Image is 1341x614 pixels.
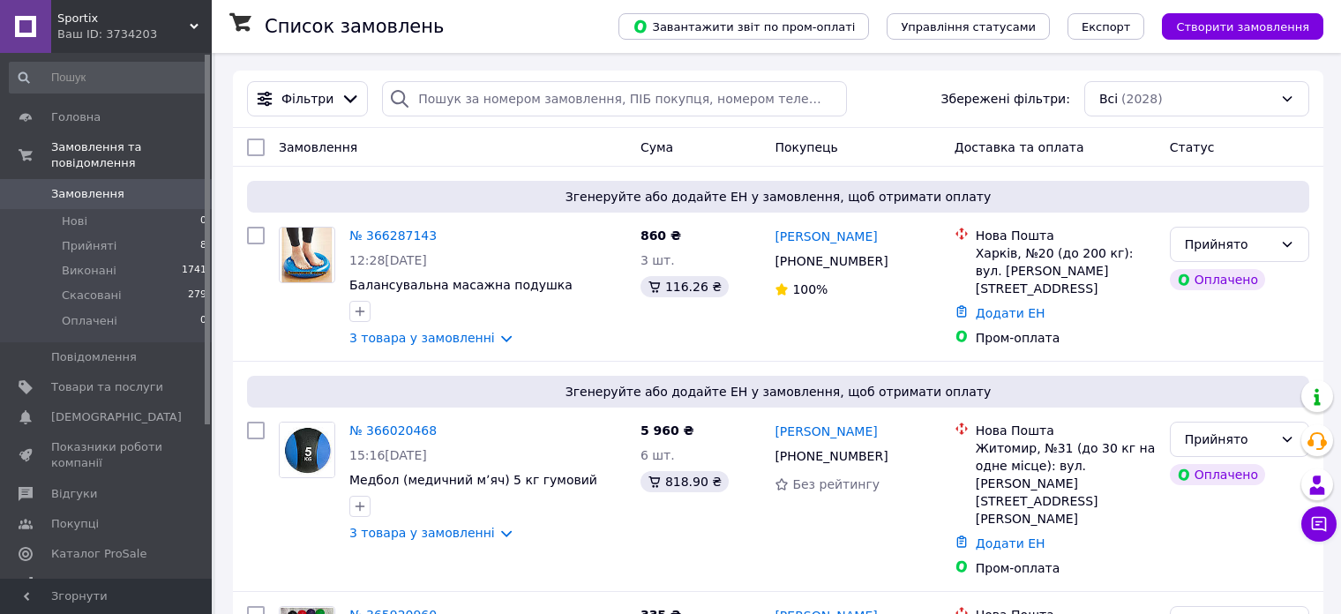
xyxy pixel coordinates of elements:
input: Пошук за номером замовлення, ПІБ покупця, номером телефону, Email, номером накладної [382,81,846,116]
div: [PHONE_NUMBER] [771,444,891,468]
span: Доставка та оплата [955,140,1084,154]
span: 0 [200,313,206,329]
a: [PERSON_NAME] [775,228,877,245]
span: Головна [51,109,101,125]
div: Оплачено [1170,464,1265,485]
div: Пром-оплата [976,329,1156,347]
span: Скасовані [62,288,122,303]
a: Медбол (медичний мʼяч) 5 кг гумовий [349,473,597,487]
button: Завантажити звіт по пром-оплаті [618,13,869,40]
button: Створити замовлення [1162,13,1323,40]
img: Фото товару [280,423,334,477]
a: Додати ЕН [976,306,1045,320]
span: Виконані [62,263,116,279]
input: Пошук [9,62,208,94]
span: Статус [1170,140,1215,154]
div: 116.26 ₴ [641,276,729,297]
span: Фільтри [281,90,333,108]
a: Додати ЕН [976,536,1045,550]
span: 3 шт. [641,253,675,267]
div: Прийнято [1185,430,1273,449]
span: Замовлення [279,140,357,154]
span: Згенеруйте або додайте ЕН у замовлення, щоб отримати оплату [254,383,1302,401]
span: Покупець [775,140,837,154]
span: 0 [200,213,206,229]
a: [PERSON_NAME] [775,423,877,440]
span: Без рейтингу [792,477,880,491]
a: Фото товару [279,227,335,283]
span: Повідомлення [51,349,137,365]
span: Нові [62,213,87,229]
span: Замовлення та повідомлення [51,139,212,171]
span: 100% [792,282,828,296]
div: Оплачено [1170,269,1265,290]
span: 15:16[DATE] [349,448,427,462]
span: Управління статусами [901,20,1036,34]
span: 1741 [182,263,206,279]
span: Покупці [51,516,99,532]
a: Створити замовлення [1144,19,1323,33]
div: Ваш ID: 3734203 [57,26,212,42]
span: Всі [1099,90,1118,108]
div: Прийнято [1185,235,1273,254]
img: Фото товару [281,228,333,282]
button: Управління статусами [887,13,1050,40]
span: Прийняті [62,238,116,254]
div: Пром-оплата [976,559,1156,577]
span: Відгуки [51,486,97,502]
div: Харків, №20 (до 200 кг): вул. [PERSON_NAME][STREET_ADDRESS] [976,244,1156,297]
span: 860 ₴ [641,228,681,243]
a: Балансувальна масажна подушка [349,278,573,292]
div: Нова Пошта [976,227,1156,244]
a: № 366020468 [349,423,437,438]
span: Завантажити звіт по пром-оплаті [633,19,855,34]
span: Оплачені [62,313,117,329]
span: Експорт [1082,20,1131,34]
span: Створити замовлення [1176,20,1309,34]
span: 6 шт. [641,448,675,462]
span: Товари та послуги [51,379,163,395]
span: 12:28[DATE] [349,253,427,267]
a: 3 товара у замовленні [349,331,495,345]
button: Чат з покупцем [1301,506,1337,542]
div: Нова Пошта [976,422,1156,439]
div: Житомир, №31 (до 30 кг на одне місце): вул. [PERSON_NAME][STREET_ADDRESS][PERSON_NAME] [976,439,1156,528]
span: Показники роботи компанії [51,439,163,471]
a: Фото товару [279,422,335,478]
a: 3 товара у замовленні [349,526,495,540]
span: Каталог ProSale [51,546,146,562]
span: 5 960 ₴ [641,423,694,438]
a: № 366287143 [349,228,437,243]
div: 818.90 ₴ [641,471,729,492]
div: [PHONE_NUMBER] [771,249,891,273]
h1: Список замовлень [265,16,444,37]
span: Збережені фільтри: [941,90,1070,108]
span: (2028) [1121,92,1163,106]
span: Sportix [57,11,190,26]
span: [DEMOGRAPHIC_DATA] [51,409,182,425]
span: Замовлення [51,186,124,202]
span: Аналітика [51,576,112,592]
span: 279 [188,288,206,303]
span: Згенеруйте або додайте ЕН у замовлення, щоб отримати оплату [254,188,1302,206]
button: Експорт [1068,13,1145,40]
span: 8 [200,238,206,254]
span: Cума [641,140,673,154]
